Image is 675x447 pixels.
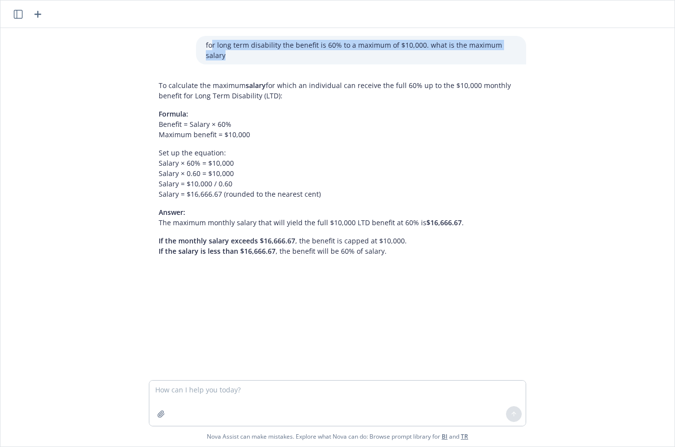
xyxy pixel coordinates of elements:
[159,207,516,228] p: The maximum monthly salary that will yield the full $10,000 LTD benefit at 60% is .
[159,109,516,140] p: Benefit = Salary × 60% Maximum benefit = $10,000
[159,109,188,119] span: Formula:
[246,81,266,90] span: salary
[4,426,671,447] span: Nova Assist can make mistakes. Explore what Nova can do: Browse prompt library for and
[159,208,185,217] span: Answer:
[461,432,468,441] a: TR
[206,40,516,60] p: for long term disability the benefit is 60% to a maximum of $10,000. what is the maximum salary
[159,80,516,101] p: To calculate the maximum for which an individual can receive the full 60% up to the $10,000 month...
[159,148,516,199] p: Set up the equation: Salary × 60% = $10,000 Salary × 0.60 = $10,000 Salary = $10,000 / 0.60 Salar...
[442,432,448,441] a: BI
[426,218,462,227] span: $16,666.67
[159,236,295,245] span: If the monthly salary exceeds $16,666.67
[159,236,516,256] p: , the benefit is capped at $10,000. , the benefit will be 60% of salary.
[159,246,276,256] span: If the salary is less than $16,666.67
